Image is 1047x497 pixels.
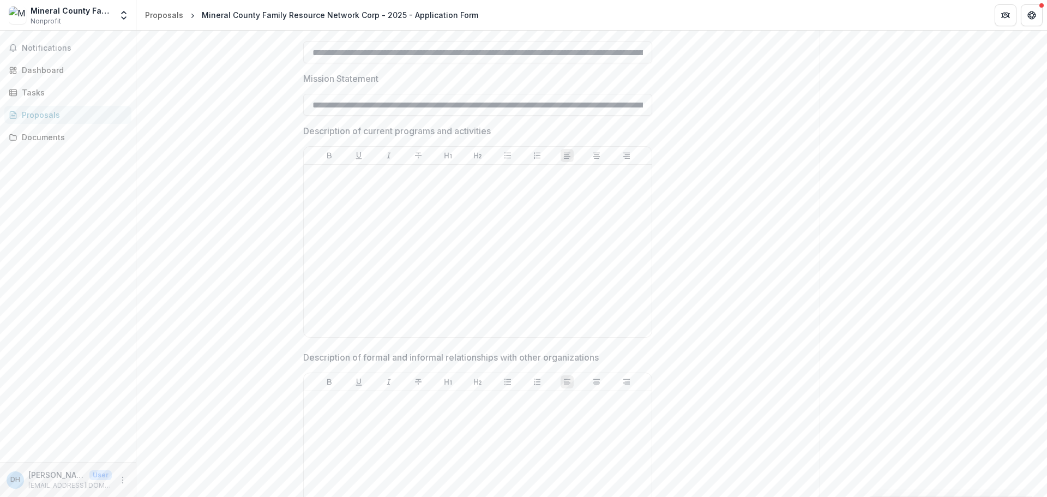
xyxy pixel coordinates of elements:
[303,72,378,85] p: Mission Statement
[590,375,603,388] button: Align Center
[22,109,123,121] div: Proposals
[323,375,336,388] button: Bold
[995,4,1016,26] button: Partners
[31,5,112,16] div: Mineral County Family Resource Network Corp
[4,128,131,146] a: Documents
[323,149,336,162] button: Bold
[531,375,544,388] button: Ordered List
[116,474,129,487] button: More
[1021,4,1043,26] button: Get Help
[31,16,61,26] span: Nonprofit
[116,4,131,26] button: Open entity switcher
[22,44,127,53] span: Notifications
[501,375,514,388] button: Bullet List
[590,149,603,162] button: Align Center
[620,375,633,388] button: Align Right
[28,469,85,481] p: [PERSON_NAME]
[141,7,483,23] nav: breadcrumb
[141,7,188,23] a: Proposals
[4,61,131,79] a: Dashboard
[303,124,491,137] p: Description of current programs and activities
[442,149,455,162] button: Heading 1
[382,375,395,388] button: Italicize
[561,375,574,388] button: Align Left
[352,149,365,162] button: Underline
[412,149,425,162] button: Strike
[531,149,544,162] button: Ordered List
[202,9,478,21] div: Mineral County Family Resource Network Corp - 2025 - Application Form
[471,375,484,388] button: Heading 2
[352,375,365,388] button: Underline
[561,149,574,162] button: Align Left
[620,149,633,162] button: Align Right
[4,39,131,57] button: Notifications
[28,481,112,490] p: [EMAIL_ADDRESS][DOMAIN_NAME]
[471,149,484,162] button: Heading 2
[4,106,131,124] a: Proposals
[22,87,123,98] div: Tasks
[22,131,123,143] div: Documents
[145,9,183,21] div: Proposals
[10,476,20,483] div: Dayla Harvey
[412,375,425,388] button: Strike
[303,351,599,364] p: Description of formal and informal relationships with other organizations
[22,64,123,76] div: Dashboard
[382,149,395,162] button: Italicize
[442,375,455,388] button: Heading 1
[89,470,112,480] p: User
[501,149,514,162] button: Bullet List
[4,83,131,101] a: Tasks
[9,7,26,24] img: Mineral County Family Resource Network Corp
